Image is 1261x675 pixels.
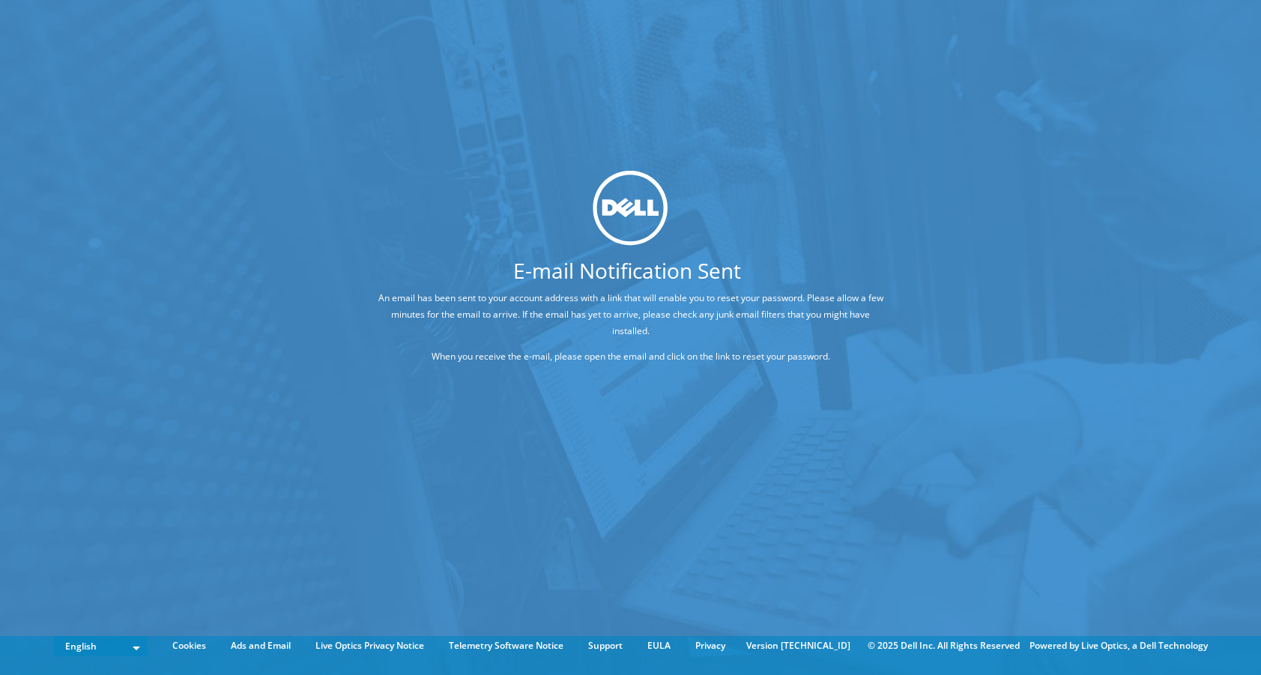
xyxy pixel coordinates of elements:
[438,638,575,654] a: Telemetry Software Notice
[636,638,682,654] a: EULA
[739,638,858,654] li: Version [TECHNICAL_ID]
[1029,638,1208,654] li: Powered by Live Optics, a Dell Technology
[860,638,1027,654] li: © 2025 Dell Inc. All Rights Reserved
[372,348,890,365] p: When you receive the e-mail, please open the email and click on the link to reset your password.
[372,290,890,339] p: An email has been sent to your account address with a link that will enable you to reset your pas...
[315,260,939,281] h1: E-mail Notification Sent
[684,638,737,654] a: Privacy
[304,638,435,654] a: Live Optics Privacy Notice
[220,638,302,654] a: Ads and Email
[577,638,634,654] a: Support
[593,171,668,246] img: dell_svg_logo.svg
[161,638,217,654] a: Cookies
